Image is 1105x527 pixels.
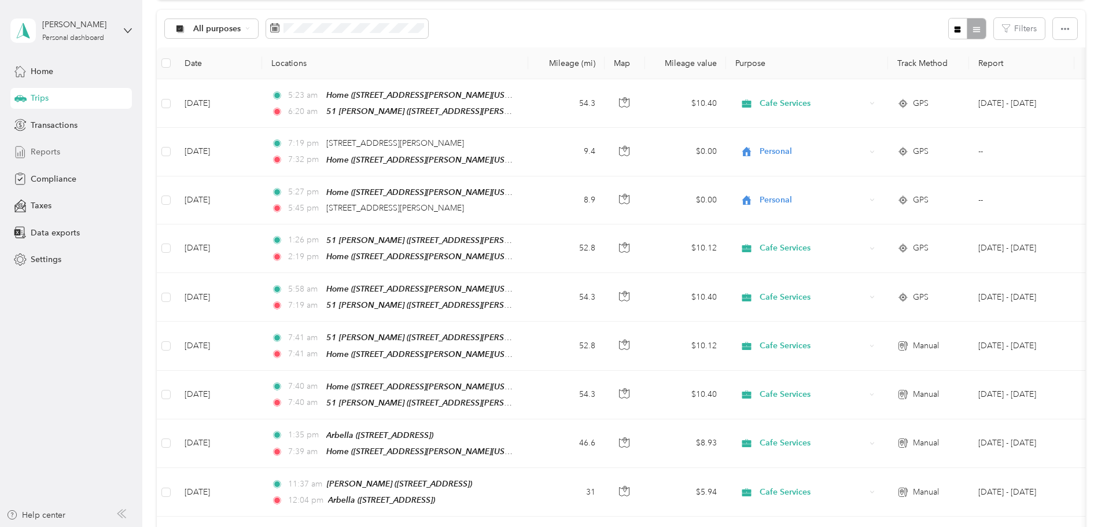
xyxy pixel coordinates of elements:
span: Taxes [31,200,51,212]
span: Compliance [31,173,76,185]
div: [PERSON_NAME] [42,19,115,31]
span: Home ([STREET_ADDRESS][PERSON_NAME][US_STATE]) [326,155,535,165]
span: 1:35 pm [288,429,321,441]
td: $10.40 [645,79,726,128]
td: 8.9 [528,176,605,224]
span: Cafe Services [760,291,865,304]
span: Home [31,65,53,78]
span: GPS [913,194,929,207]
span: Manual [913,388,939,401]
span: Personal [760,145,865,158]
span: [PERSON_NAME] ([STREET_ADDRESS]) [327,479,472,488]
td: [DATE] [175,322,262,370]
span: 7:40 am [288,380,321,393]
td: Sep 1 - 30, 2025 [969,224,1074,273]
span: Cafe Services [760,437,865,449]
span: Trips [31,92,49,104]
span: Personal [760,194,865,207]
span: Home ([STREET_ADDRESS][PERSON_NAME][US_STATE]) [326,187,535,197]
th: Mileage value [645,47,726,79]
td: [DATE] [175,79,262,128]
td: 31 [528,468,605,517]
td: -- [969,176,1074,224]
span: 7:19 am [288,299,321,312]
span: 51 [PERSON_NAME] ([STREET_ADDRESS][PERSON_NAME][US_STATE]) [326,235,590,245]
td: $8.93 [645,419,726,468]
span: Cafe Services [760,388,865,401]
td: $5.94 [645,468,726,517]
span: 5:23 am [288,89,321,102]
td: $10.12 [645,322,726,370]
span: 7:41 am [288,348,321,360]
span: [STREET_ADDRESS][PERSON_NAME] [326,203,464,213]
td: [DATE] [175,176,262,224]
span: 51 [PERSON_NAME] ([STREET_ADDRESS][PERSON_NAME][US_STATE]) [326,106,590,116]
span: All purposes [193,25,241,33]
span: [STREET_ADDRESS][PERSON_NAME] [326,138,464,148]
span: 51 [PERSON_NAME] ([STREET_ADDRESS][PERSON_NAME][US_STATE]) [326,398,590,408]
span: 11:37 am [288,478,322,491]
span: Settings [31,253,61,266]
td: Sep 1 - 30, 2025 [969,79,1074,128]
span: 7:40 am [288,396,321,409]
span: 7:41 am [288,331,321,344]
th: Purpose [726,47,888,79]
th: Mileage (mi) [528,47,605,79]
button: Filters [994,18,1045,39]
td: Sep 1 - 30, 2025 [969,273,1074,322]
span: Cafe Services [760,97,865,110]
th: Report [969,47,1074,79]
td: [DATE] [175,468,262,517]
td: $10.12 [645,224,726,273]
td: 52.8 [528,322,605,370]
span: Reports [31,146,60,158]
th: Locations [262,47,528,79]
td: Sep 1 - 30, 2025 [969,371,1074,419]
div: Personal dashboard [42,35,104,42]
span: Home ([STREET_ADDRESS][PERSON_NAME][US_STATE]) [326,284,535,294]
td: 54.3 [528,273,605,322]
td: Sep 1 - 30, 2025 [969,322,1074,370]
td: [DATE] [175,371,262,419]
span: Manual [913,437,939,449]
iframe: Everlance-gr Chat Button Frame [1040,462,1105,527]
td: Sep 1 - 30, 2025 [969,468,1074,517]
span: Cafe Services [760,340,865,352]
span: 5:58 am [288,283,321,296]
td: 46.6 [528,419,605,468]
td: Sep 1 - 30, 2025 [969,419,1074,468]
div: Help center [6,509,65,521]
span: 2:19 pm [288,250,321,263]
span: 51 [PERSON_NAME] ([STREET_ADDRESS][PERSON_NAME][US_STATE]) [326,333,590,342]
span: Data exports [31,227,80,239]
th: Date [175,47,262,79]
td: $0.00 [645,128,726,176]
td: 54.3 [528,79,605,128]
span: Transactions [31,119,78,131]
td: $10.40 [645,371,726,419]
span: 7:19 pm [288,137,321,150]
span: Cafe Services [760,242,865,255]
span: Manual [913,486,939,499]
span: Home ([STREET_ADDRESS][PERSON_NAME][US_STATE]) [326,252,535,261]
td: -- [969,128,1074,176]
span: Home ([STREET_ADDRESS][PERSON_NAME][US_STATE]) [326,90,535,100]
th: Map [605,47,645,79]
td: [DATE] [175,419,262,468]
span: 51 [PERSON_NAME] ([STREET_ADDRESS][PERSON_NAME][US_STATE]) [326,300,590,310]
span: Arbella ([STREET_ADDRESS]) [326,430,433,440]
td: [DATE] [175,273,262,322]
span: 5:45 pm [288,202,321,215]
span: GPS [913,97,929,110]
span: Home ([STREET_ADDRESS][PERSON_NAME][US_STATE]) [326,382,535,392]
td: [DATE] [175,224,262,273]
span: Home ([STREET_ADDRESS][PERSON_NAME][US_STATE]) [326,349,535,359]
span: Cafe Services [760,486,865,499]
span: 7:32 pm [288,153,321,166]
span: GPS [913,242,929,255]
span: Home ([STREET_ADDRESS][PERSON_NAME][US_STATE]) [326,447,535,456]
span: GPS [913,291,929,304]
span: 6:20 am [288,105,321,118]
td: 52.8 [528,224,605,273]
span: 1:26 pm [288,234,321,246]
